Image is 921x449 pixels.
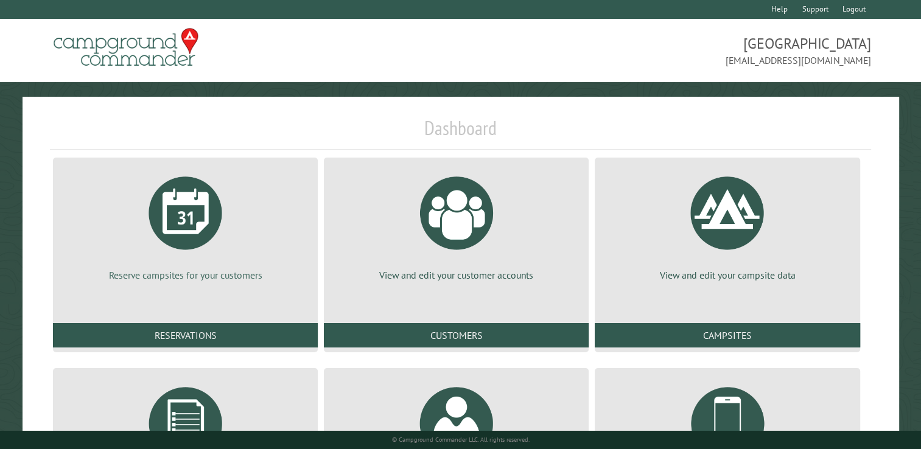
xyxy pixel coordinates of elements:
small: © Campground Commander LLC. All rights reserved. [392,436,530,444]
a: Reservations [53,323,318,347]
span: [GEOGRAPHIC_DATA] [EMAIL_ADDRESS][DOMAIN_NAME] [461,33,872,68]
a: View and edit your campsite data [609,167,845,282]
a: View and edit your customer accounts [338,167,574,282]
a: Customers [324,323,589,347]
h1: Dashboard [50,116,871,150]
p: View and edit your customer accounts [338,268,574,282]
p: Reserve campsites for your customers [68,268,303,282]
a: Reserve campsites for your customers [68,167,303,282]
p: View and edit your campsite data [609,268,845,282]
a: Campsites [595,323,860,347]
img: Campground Commander [50,24,202,71]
